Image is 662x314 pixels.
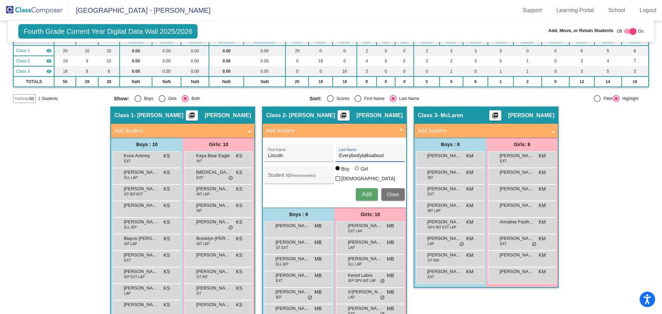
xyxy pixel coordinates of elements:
span: [PERSON_NAME] [196,301,231,308]
td: 16 [622,77,649,87]
input: Last Name [339,153,401,159]
td: 3 [622,66,649,77]
span: [PERSON_NAME] [275,305,310,312]
span: [PERSON_NAME] [124,202,158,209]
td: NaN [244,77,285,87]
span: do_not_disturb_alt [380,278,385,284]
td: 0 [542,45,569,56]
span: [PERSON_NAME] [500,202,534,209]
td: 0.00 [181,66,209,77]
span: [PERSON_NAME] [427,268,462,275]
span: [PERSON_NAME] [196,285,231,292]
span: IEP [276,295,281,300]
mat-icon: visibility [46,58,52,64]
span: Class 1 [16,48,30,54]
span: [PERSON_NAME] [508,112,554,119]
span: [PERSON_NAME] [205,112,251,119]
span: EXT [276,278,282,283]
td: 1 [488,77,513,87]
mat-icon: picture_as_pdf [188,112,196,122]
span: [PERSON_NAME] [500,268,534,275]
span: ELL IEP [124,225,137,230]
span: KM [466,235,473,242]
span: KS [163,202,170,209]
div: Boys [141,95,153,102]
td: 0.00 [181,56,209,66]
td: 6 [569,45,594,56]
mat-icon: visibility [46,48,52,53]
span: MB [314,239,322,246]
span: INT LAP [197,192,210,197]
span: Hallway [14,95,29,102]
span: KS [163,268,170,275]
input: Student Id [268,175,330,181]
span: ELL LAP [348,262,362,267]
td: 2 [513,77,542,87]
td: 0.00 [120,45,152,56]
a: Logout [634,5,662,16]
span: do_not_disturb_alt [308,295,312,301]
span: [PERSON_NAME] [275,255,310,262]
td: 6 [440,77,463,87]
td: 0 [542,56,569,66]
span: - [PERSON_NAME] [134,112,183,119]
div: Last Name [397,95,419,102]
span: [PERSON_NAME] [275,239,310,246]
span: KS [163,301,170,308]
span: [PERSON_NAME] [124,252,158,259]
td: 0 [309,66,333,77]
td: 9 [76,56,98,66]
span: Show: [114,95,129,102]
td: 0 [395,45,413,56]
span: KS [163,169,170,176]
td: 2 [357,66,377,77]
td: 16 [54,66,76,77]
span: INT [197,159,202,164]
span: MB [387,305,394,312]
span: KM [466,219,473,226]
span: KM [539,169,546,176]
span: KS [163,185,170,193]
td: 0 [309,45,333,56]
span: KS [163,285,170,292]
span: KS [236,219,242,226]
span: [PERSON_NAME] [348,305,382,312]
td: 0 [463,66,488,77]
span: KM [539,235,546,242]
td: 14 [594,77,622,87]
td: 1 [488,66,513,77]
span: Kaya Bear Eagle [196,152,231,159]
td: 7 [622,56,649,66]
span: [PERSON_NAME] [124,169,158,176]
span: [PERSON_NAME] [124,301,158,308]
span: KS [163,219,170,226]
span: GT [197,291,201,296]
span: KS [236,152,242,160]
span: [PERSON_NAME] [500,185,534,192]
td: 0 [285,66,309,77]
span: [PERSON_NAME]-[PERSON_NAME] [196,185,231,192]
td: 20 [285,45,309,56]
td: 2 [414,45,440,56]
span: KM [466,252,473,259]
span: [PERSON_NAME] [196,268,231,275]
span: Class 3 [418,112,437,119]
td: 19 [54,56,76,66]
div: Highlight [620,95,639,102]
span: KM [539,202,546,209]
td: 8 [98,66,120,77]
td: 0 [414,66,440,77]
span: [PERSON_NAME] [500,252,534,259]
span: MB [314,255,322,263]
td: 10 [98,45,120,56]
td: Kate Stevenson - Stevenson [13,45,54,56]
span: [PERSON_NAME] [427,202,462,209]
td: 2 [440,56,463,66]
span: KM [466,185,473,193]
span: KS [236,252,242,259]
span: [PERSON_NAME] [275,288,310,295]
div: Boy [341,165,350,172]
span: LAP [348,245,355,250]
span: GT IEP EXT [124,192,143,197]
div: Girl [360,165,368,172]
